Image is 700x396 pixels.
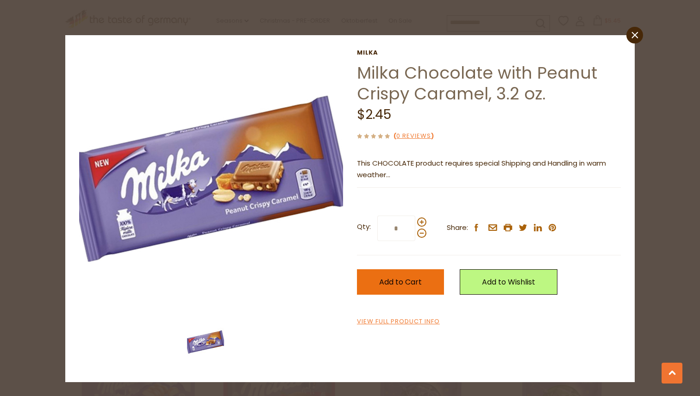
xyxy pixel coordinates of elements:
[377,216,415,241] input: Qty:
[357,61,597,105] a: Milka Chocolate with Peanut Crispy Caramel, 3.2 oz.
[379,277,422,287] span: Add to Cart
[357,158,621,181] p: This CHOCOLATE product requires special Shipping and Handling in warm weather
[357,49,621,56] a: Milka
[79,49,344,313] img: Milka Chocolate with Peanut Crispy Caramel, 3.2 oz.
[460,269,557,295] a: Add to Wishlist
[357,317,440,327] a: View Full Product Info
[447,222,468,234] span: Share:
[394,131,434,140] span: ( )
[396,131,431,141] a: 0 Reviews
[187,324,224,361] img: Milka Chocolate with Peanut Crispy Caramel, 3.2 oz.
[357,269,444,295] button: Add to Cart
[357,221,371,233] strong: Qty:
[357,105,391,124] span: $2.45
